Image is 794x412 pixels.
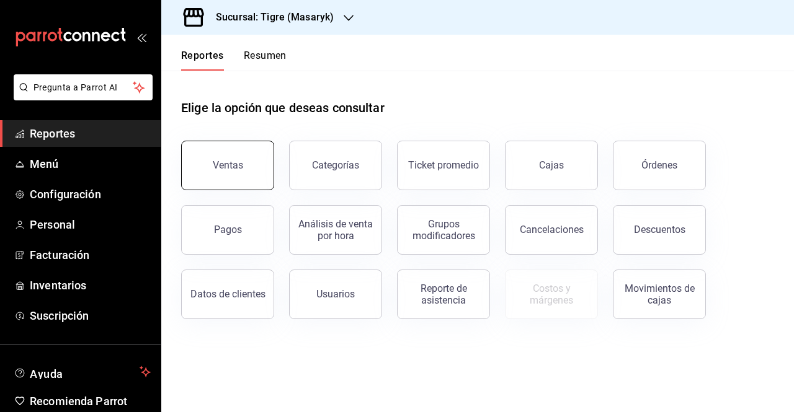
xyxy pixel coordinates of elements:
button: Cancelaciones [505,205,598,255]
div: Categorías [312,159,359,171]
button: Pagos [181,205,274,255]
div: Ticket promedio [408,159,479,171]
button: open_drawer_menu [136,32,146,42]
button: Resumen [244,50,287,71]
button: Ticket promedio [397,141,490,190]
button: Reportes [181,50,224,71]
div: Descuentos [634,224,685,235]
span: Ayuda [30,364,135,379]
button: Movimientos de cajas [613,270,706,319]
div: Órdenes [641,159,677,171]
a: Pregunta a Parrot AI [9,90,153,103]
div: Datos de clientes [190,288,265,300]
div: Usuarios [316,288,355,300]
button: Descuentos [613,205,706,255]
span: Inventarios [30,277,151,294]
button: Usuarios [289,270,382,319]
h3: Sucursal: Tigre (Masaryk) [206,10,334,25]
button: Contrata inventarios para ver este reporte [505,270,598,319]
h1: Elige la opción que deseas consultar [181,99,385,117]
button: Análisis de venta por hora [289,205,382,255]
div: Movimientos de cajas [621,283,698,306]
div: navigation tabs [181,50,287,71]
button: Datos de clientes [181,270,274,319]
span: Personal [30,216,151,233]
span: Configuración [30,186,151,203]
span: Pregunta a Parrot AI [33,81,133,94]
div: Pagos [214,224,242,235]
div: Cancelaciones [520,224,584,235]
div: Costos y márgenes [513,283,590,306]
div: Cajas [539,158,564,173]
div: Análisis de venta por hora [297,218,374,242]
div: Reporte de asistencia [405,283,482,306]
div: Ventas [213,159,243,171]
button: Órdenes [613,141,706,190]
div: Grupos modificadores [405,218,482,242]
span: Recomienda Parrot [30,393,151,410]
button: Reporte de asistencia [397,270,490,319]
span: Facturación [30,247,151,263]
span: Suscripción [30,307,151,324]
button: Categorías [289,141,382,190]
a: Cajas [505,141,598,190]
button: Grupos modificadores [397,205,490,255]
button: Ventas [181,141,274,190]
span: Menú [30,156,151,172]
button: Pregunta a Parrot AI [14,74,153,100]
span: Reportes [30,125,151,142]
